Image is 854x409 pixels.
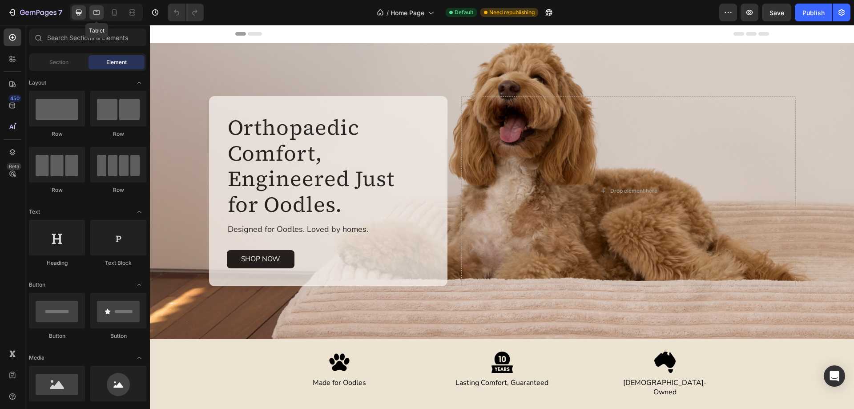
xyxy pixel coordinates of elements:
[460,162,508,170] div: Drop element here
[465,353,565,372] p: [DEMOGRAPHIC_DATA]-Owned
[795,4,832,21] button: Publish
[29,281,45,289] span: Button
[29,332,85,340] div: Button
[132,205,146,219] span: Toggle open
[90,259,146,267] div: Text Block
[391,8,424,17] span: Home Page
[387,8,389,17] span: /
[802,8,825,17] div: Publish
[49,58,68,66] span: Section
[140,353,239,363] p: Made for Oodles
[168,4,204,21] div: Undo/Redo
[132,278,146,292] span: Toggle open
[29,79,46,87] span: Layout
[90,130,146,138] div: Row
[179,327,200,348] img: gempages_572669083955233944-eba5838a-0bfd-4fc5-9286-f897a2546ab3.webp
[106,58,127,66] span: Element
[455,8,473,16] span: Default
[8,95,21,102] div: 450
[90,332,146,340] div: Button
[29,130,85,138] div: Row
[90,186,146,194] div: Row
[7,163,21,170] div: Beta
[504,327,526,348] img: gempages_572669083955233944-6e3555c7-a010-44ac-9526-74e868eb282f.webp
[4,4,66,21] button: 7
[150,25,854,409] iframe: Design area
[29,259,85,267] div: Heading
[824,365,845,387] div: Open Intercom Messenger
[302,353,402,363] p: Lasting Comfort, Guaranteed
[342,327,363,348] img: gempages_572669083955233944-365e1c70-5190-4fea-a2b1-82899c550ff6.webp
[769,9,784,16] span: Save
[762,4,791,21] button: Save
[29,28,146,46] input: Search Sections & Elements
[29,354,44,362] span: Media
[58,7,62,18] p: 7
[29,208,40,216] span: Text
[132,76,146,90] span: Toggle open
[489,8,535,16] span: Need republishing
[29,186,85,194] div: Row
[132,351,146,365] span: Toggle open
